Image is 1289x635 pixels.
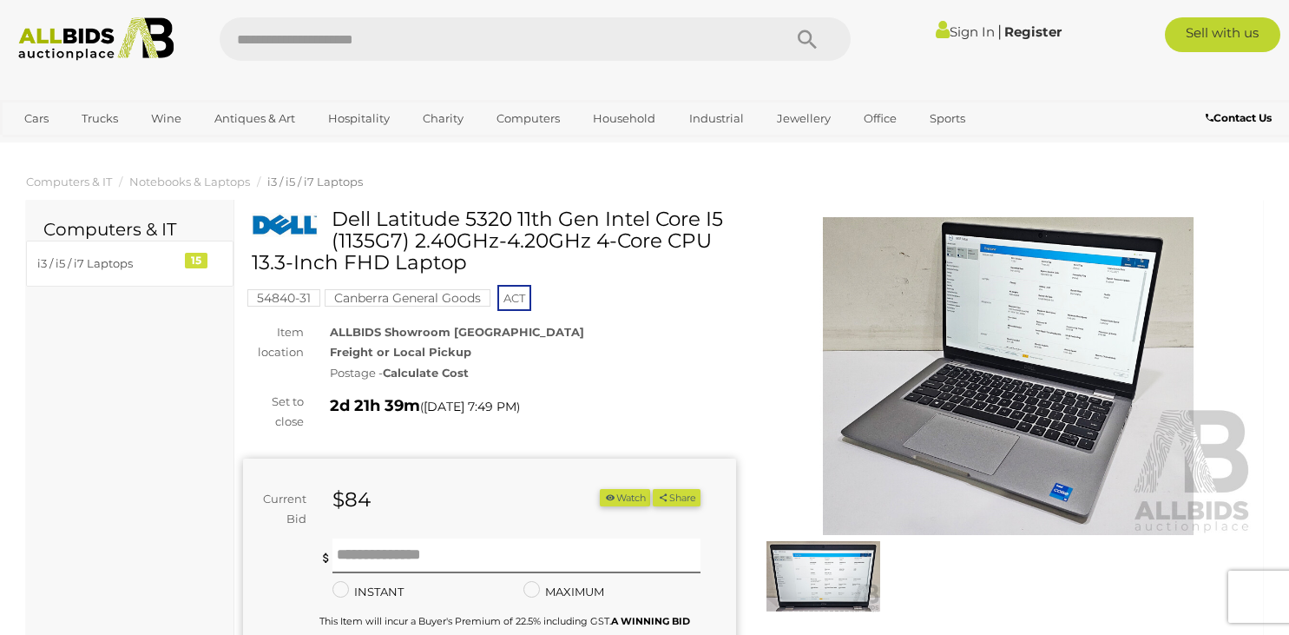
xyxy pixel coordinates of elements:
strong: Calculate Cost [383,366,469,380]
span: | [997,22,1002,41]
button: Watch [600,489,650,507]
a: Trucks [70,104,129,133]
a: Notebooks & Laptops [129,175,250,189]
a: Charity [411,104,475,133]
button: Search [764,17,851,61]
div: i3 / i5 / i7 Laptops [37,254,181,274]
a: i3 / i5 / i7 Laptops 15 [26,241,233,287]
label: INSTANT [332,582,404,602]
a: Cars [13,104,60,133]
a: Sign In [936,23,995,40]
strong: $84 [332,487,371,512]
a: Antiques & Art [203,104,306,133]
mark: Canberra General Goods [325,289,490,307]
strong: ALLBIDS Showroom [GEOGRAPHIC_DATA] [330,325,584,339]
h1: Dell Latitude 5320 11th Gen Intel Core I5 (1135G7) 2.40GHz-4.20GHz 4-Core CPU 13.3-Inch FHD Laptop [252,208,732,275]
img: Dell Latitude 5320 11th Gen Intel Core I5 (1135G7) 2.40GHz-4.20GHz 4-Core CPU 13.3-Inch FHD Laptop [252,213,319,237]
a: Wine [140,104,193,133]
a: Jewellery [766,104,842,133]
a: [GEOGRAPHIC_DATA] [13,134,159,162]
img: Allbids.com.au [10,17,183,61]
a: Hospitality [317,104,401,133]
button: Share [653,489,700,507]
div: 15 [185,253,207,268]
strong: 2d 21h 39m [330,396,420,415]
img: Dell Latitude 5320 11th Gen Intel Core I5 (1135G7) 2.40GHz-4.20GHz 4-Core CPU 13.3-Inch FHD Laptop [762,217,1255,535]
img: Dell Latitude 5320 11th Gen Intel Core I5 (1135G7) 2.40GHz-4.20GHz 4-Core CPU 13.3-Inch FHD Laptop [766,539,881,613]
span: ACT [497,285,531,311]
a: Canberra General Goods [325,291,490,305]
h2: Computers & IT [43,220,216,239]
mark: 54840-31 [247,289,320,307]
div: Item location [230,322,317,363]
b: Contact Us [1206,111,1272,124]
div: Current Bid [243,489,319,530]
a: Sell with us [1165,17,1281,52]
label: MAXIMUM [523,582,604,602]
a: Industrial [678,104,755,133]
a: Computers [485,104,571,133]
strong: Freight or Local Pickup [330,345,471,359]
span: [DATE] 7:49 PM [424,399,516,414]
div: Postage - [330,363,736,383]
a: i3 / i5 / i7 Laptops [267,175,363,189]
li: Watch this item [600,489,650,507]
a: 54840-31 [247,291,320,305]
a: Sports [918,104,977,133]
a: Household [582,104,667,133]
span: ( ) [420,400,520,413]
a: Register [1004,23,1062,40]
div: Set to close [230,392,317,433]
a: Computers & IT [26,175,112,189]
a: Office [852,104,908,133]
a: Contact Us [1206,109,1276,128]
